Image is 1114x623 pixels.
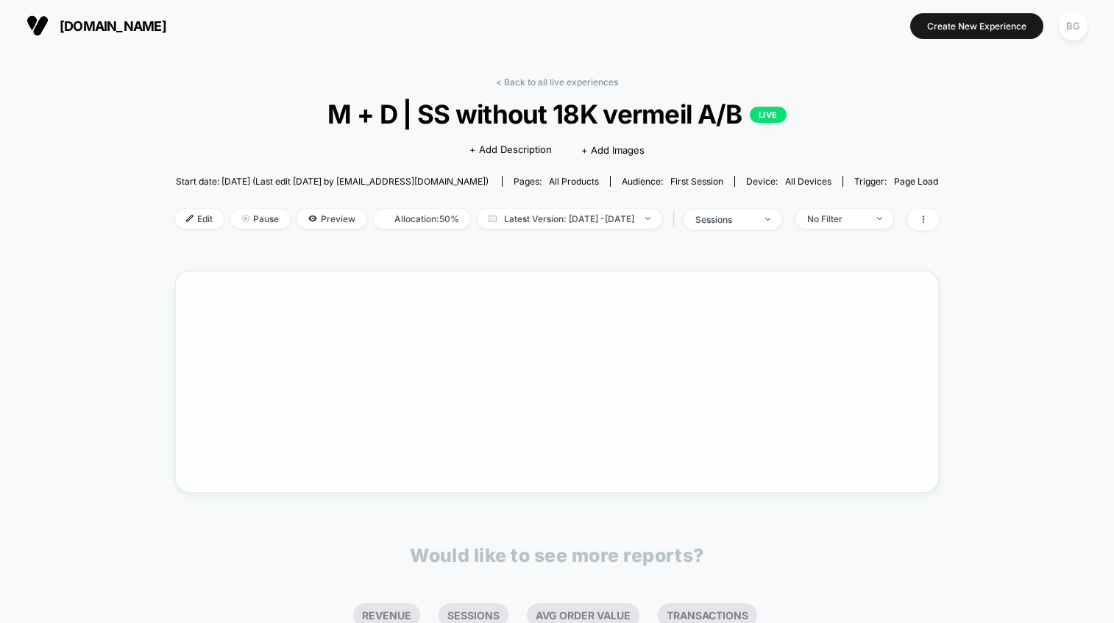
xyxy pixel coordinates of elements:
[213,99,901,129] span: M + D | SS without 18K vermeil A/B
[175,209,224,229] span: Edit
[186,215,194,222] img: edit
[489,215,497,222] img: calendar
[807,213,866,224] div: No Filter
[176,176,489,187] span: Start date: [DATE] (Last edit [DATE] by [EMAIL_ADDRESS][DOMAIN_NAME])
[549,176,599,187] span: all products
[877,217,882,220] img: end
[622,176,723,187] div: Audience:
[785,176,831,187] span: all devices
[242,215,249,222] img: end
[734,176,842,187] span: Device:
[22,14,171,38] button: [DOMAIN_NAME]
[765,218,770,221] img: end
[1059,12,1088,40] div: BG
[478,209,661,229] span: Latest Version: [DATE] - [DATE]
[297,209,366,229] span: Preview
[581,144,645,156] span: + Add Images
[645,217,650,220] img: end
[695,214,754,225] div: sessions
[750,107,787,123] p: LIVE
[894,176,938,187] span: Page Load
[514,176,599,187] div: Pages:
[410,544,704,566] p: Would like to see more reports?
[231,209,290,229] span: Pause
[469,143,552,157] span: + Add Description
[854,176,938,187] div: Trigger:
[669,209,684,230] span: |
[374,209,470,229] span: Allocation: 50%
[60,18,166,34] span: [DOMAIN_NAME]
[1054,11,1092,41] button: BG
[910,13,1043,39] button: Create New Experience
[496,76,618,88] a: < Back to all live experiences
[26,15,49,37] img: Visually logo
[670,176,723,187] span: First Session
